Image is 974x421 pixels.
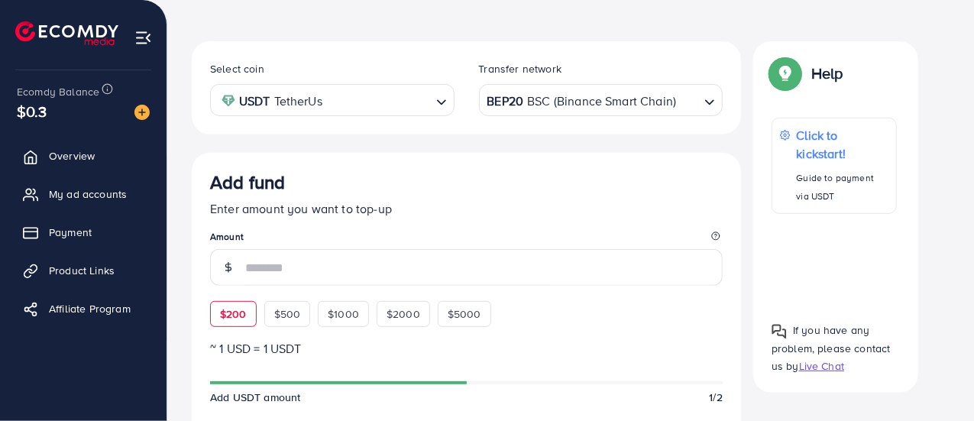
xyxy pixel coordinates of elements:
span: $1000 [328,306,359,322]
p: ~ 1 USD = 1 USDT [210,339,723,358]
strong: BEP20 [487,90,524,112]
span: If you have any problem, please contact us by [772,322,891,373]
iframe: Chat [909,352,963,410]
span: $0.3 [17,100,47,122]
label: Transfer network [479,61,562,76]
strong: USDT [239,90,270,112]
img: Popup guide [772,60,799,87]
span: $5000 [448,306,481,322]
span: 1/2 [710,390,723,405]
input: Search for option [327,89,430,112]
span: $500 [274,306,301,322]
a: Product Links [11,255,155,286]
p: Guide to payment via USDT [797,169,888,206]
label: Select coin [210,61,264,76]
span: TetherUs [274,90,322,112]
span: $2000 [387,306,420,322]
img: Popup guide [772,324,787,339]
span: My ad accounts [49,186,127,202]
span: $200 [220,306,247,322]
img: image [134,105,150,120]
legend: Amount [210,230,723,249]
img: logo [15,21,118,45]
img: coin [222,94,235,108]
a: My ad accounts [11,179,155,209]
p: Enter amount you want to top-up [210,199,723,218]
a: Payment [11,217,155,248]
h3: Add fund [210,171,285,193]
span: Overview [49,148,95,164]
span: Ecomdy Balance [17,84,99,99]
a: Overview [11,141,155,171]
div: Search for option [479,84,723,115]
span: Payment [49,225,92,240]
span: Affiliate Program [49,301,131,316]
a: Affiliate Program [11,293,155,324]
p: Help [811,64,843,83]
span: BSC (Binance Smart Chain) [527,90,676,112]
span: Add USDT amount [210,390,300,405]
div: Search for option [210,84,455,115]
p: Click to kickstart! [797,126,888,163]
span: Live Chat [799,358,844,374]
input: Search for option [678,89,698,112]
span: Product Links [49,263,115,278]
img: menu [134,29,152,47]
